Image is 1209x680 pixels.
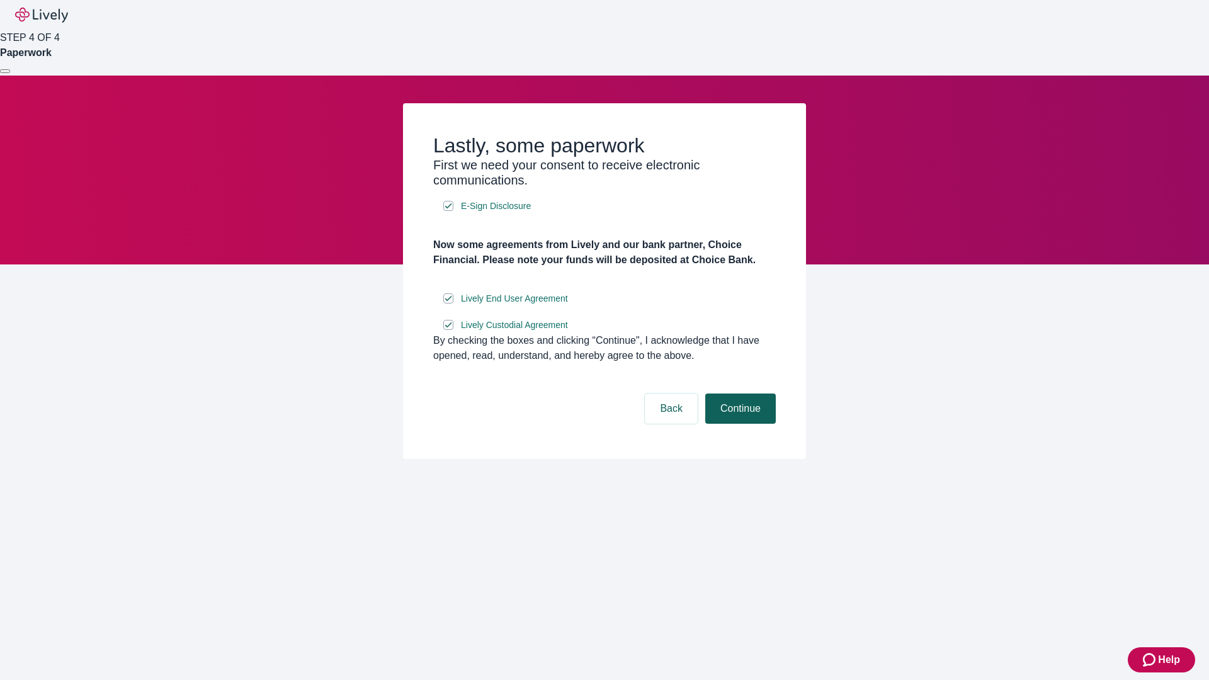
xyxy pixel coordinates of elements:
span: Lively End User Agreement [461,292,568,305]
a: e-sign disclosure document [458,198,533,214]
span: E-Sign Disclosure [461,200,531,213]
a: e-sign disclosure document [458,291,570,307]
h3: First we need your consent to receive electronic communications. [433,157,776,188]
button: Continue [705,394,776,424]
span: Lively Custodial Agreement [461,319,568,332]
h2: Lastly, some paperwork [433,133,776,157]
button: Back [645,394,698,424]
a: e-sign disclosure document [458,317,570,333]
span: Help [1158,652,1180,667]
div: By checking the boxes and clicking “Continue", I acknowledge that I have opened, read, understand... [433,333,776,363]
button: Zendesk support iconHelp [1128,647,1195,672]
img: Lively [15,8,68,23]
h4: Now some agreements from Lively and our bank partner, Choice Financial. Please note your funds wi... [433,237,776,268]
svg: Zendesk support icon [1143,652,1158,667]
